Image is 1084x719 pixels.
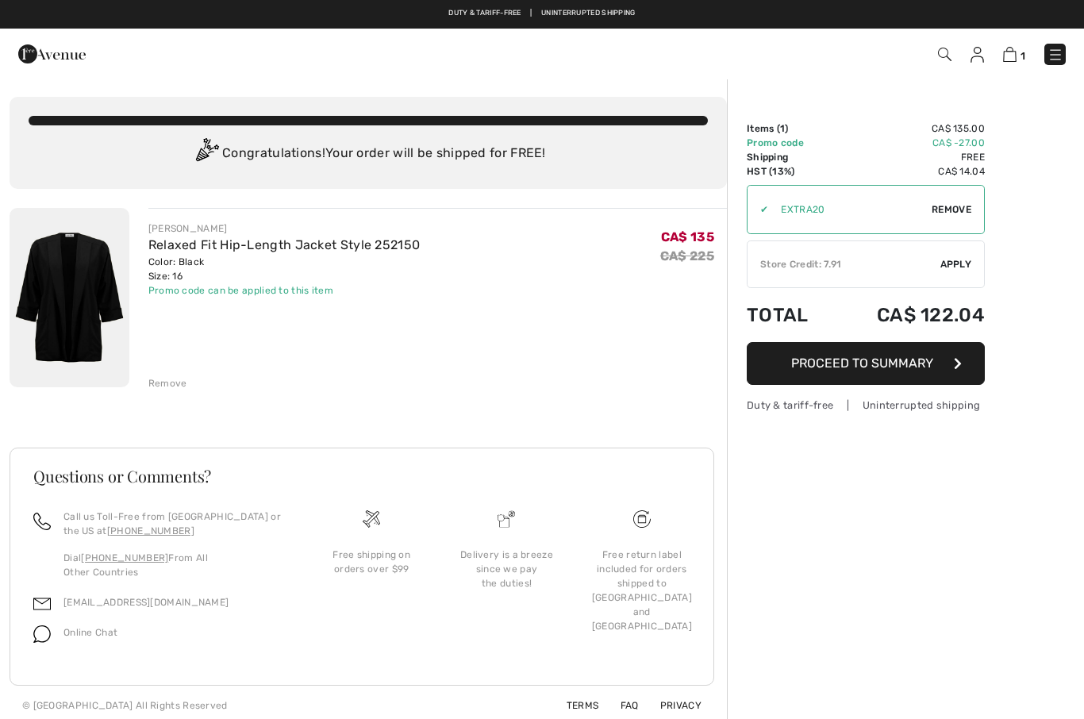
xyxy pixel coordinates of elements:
[33,468,690,484] h3: Questions or Comments?
[10,208,129,387] img: Relaxed Fit Hip-Length Jacket Style 252150
[602,700,639,711] a: FAQ
[747,342,985,385] button: Proceed to Summary
[1047,47,1063,63] img: Menu
[33,513,51,530] img: call
[747,288,833,342] td: Total
[938,48,951,61] img: Search
[1021,50,1025,62] span: 1
[148,221,421,236] div: [PERSON_NAME]
[661,229,714,244] span: CA$ 135
[33,595,51,613] img: email
[833,288,985,342] td: CA$ 122.04
[363,510,380,528] img: Free shipping on orders over $99
[747,121,833,136] td: Items ( )
[452,548,561,590] div: Delivery is a breeze since we pay the duties!
[833,136,985,150] td: CA$ -27.00
[587,548,697,633] div: Free return label included for orders shipped to [GEOGRAPHIC_DATA] and [GEOGRAPHIC_DATA]
[22,698,228,713] div: © [GEOGRAPHIC_DATA] All Rights Reserved
[63,551,285,579] p: Dial From All Other Countries
[548,700,599,711] a: Terms
[33,625,51,643] img: chat
[148,255,421,283] div: Color: Black Size: 16
[747,164,833,179] td: HST (13%)
[747,398,985,413] div: Duty & tariff-free | Uninterrupted shipping
[833,164,985,179] td: CA$ 14.04
[498,510,515,528] img: Delivery is a breeze since we pay the duties!
[63,509,285,538] p: Call us Toll-Free from [GEOGRAPHIC_DATA] or the US at
[317,548,426,576] div: Free shipping on orders over $99
[641,700,702,711] a: Privacy
[747,136,833,150] td: Promo code
[833,121,985,136] td: CA$ 135.00
[148,283,421,298] div: Promo code can be applied to this item
[18,45,86,60] a: 1ère Avenue
[768,186,932,233] input: Promo code
[633,510,651,528] img: Free shipping on orders over $99
[148,376,187,390] div: Remove
[81,552,168,563] a: [PHONE_NUMBER]
[748,202,768,217] div: ✔
[780,123,785,134] span: 1
[29,138,708,170] div: Congratulations! Your order will be shipped for FREE!
[932,202,971,217] span: Remove
[940,257,972,271] span: Apply
[148,237,421,252] a: Relaxed Fit Hip-Length Jacket Style 252150
[190,138,222,170] img: Congratulation2.svg
[1003,44,1025,63] a: 1
[660,248,714,263] s: CA$ 225
[63,627,117,638] span: Online Chat
[63,597,229,608] a: [EMAIL_ADDRESS][DOMAIN_NAME]
[18,38,86,70] img: 1ère Avenue
[747,150,833,164] td: Shipping
[971,47,984,63] img: My Info
[791,356,933,371] span: Proceed to Summary
[1003,47,1017,62] img: Shopping Bag
[833,150,985,164] td: Free
[107,525,194,536] a: [PHONE_NUMBER]
[748,257,940,271] div: Store Credit: 7.91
